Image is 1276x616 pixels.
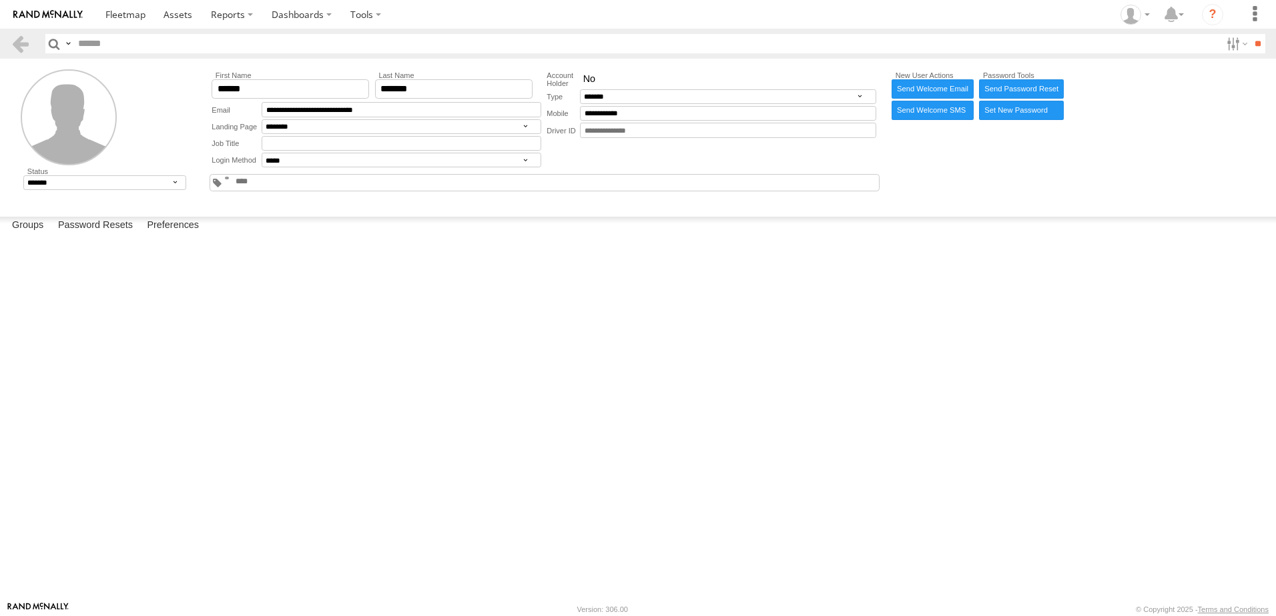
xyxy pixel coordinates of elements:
a: Send Welcome Email [892,79,974,99]
label: First Name [212,71,369,79]
img: rand-logo.svg [13,10,83,19]
label: Job Title [212,136,262,151]
div: © Copyright 2025 - [1136,605,1269,613]
label: Login Method [212,153,262,167]
label: Account Holder [547,71,580,87]
label: Groups [5,217,50,235]
span: No [583,73,595,85]
div: Version: 306.00 [577,605,628,613]
a: Back to previous Page [11,34,30,53]
a: Terms and Conditions [1198,605,1269,613]
i: ? [1202,4,1223,25]
label: Manually enter new password [979,101,1063,120]
label: Preferences [140,217,206,235]
a: Visit our Website [7,603,69,616]
label: Email [212,102,262,117]
div: Mathew Drysdale [1116,5,1155,25]
label: Mobile [547,106,580,121]
a: Send Password Reset [979,79,1063,99]
label: Landing Page [212,119,262,134]
label: Search Query [63,34,73,53]
label: Password Resets [51,217,139,235]
label: Last Name [375,71,533,79]
label: Password Tools [979,71,1063,79]
label: Search Filter Options [1221,34,1250,53]
label: New User Actions [892,71,974,79]
label: Driver ID [547,123,580,138]
a: Send Welcome SMS [892,101,974,120]
label: Type [547,89,580,104]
